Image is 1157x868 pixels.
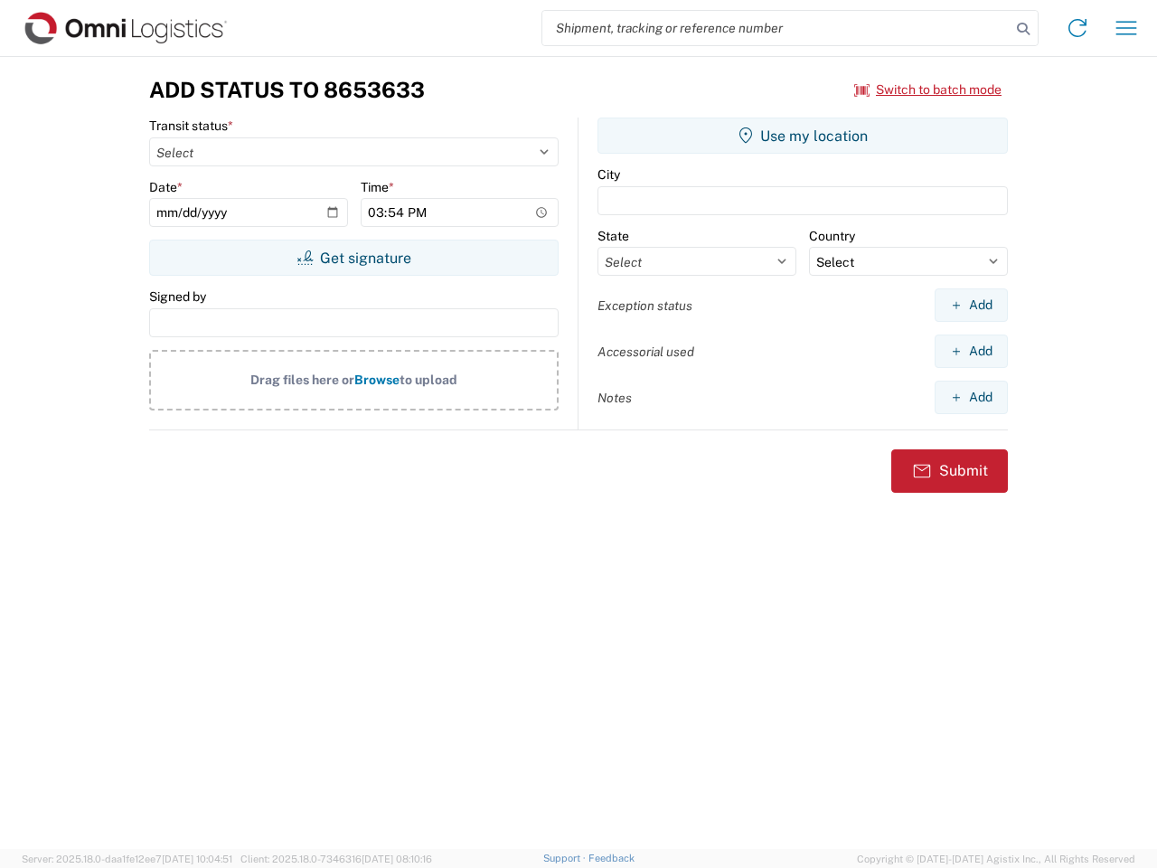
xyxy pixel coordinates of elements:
[361,179,394,195] label: Time
[809,228,855,244] label: Country
[597,297,692,314] label: Exception status
[400,373,457,387] span: to upload
[22,854,232,864] span: Server: 2025.18.0-daa1fe12ee7
[857,851,1135,867] span: Copyright © [DATE]-[DATE] Agistix Inc., All Rights Reserved
[597,228,629,244] label: State
[250,373,354,387] span: Drag files here or
[362,854,432,864] span: [DATE] 08:10:16
[162,854,232,864] span: [DATE] 10:04:51
[149,240,559,276] button: Get signature
[935,381,1008,414] button: Add
[597,118,1008,154] button: Use my location
[149,118,233,134] label: Transit status
[542,11,1011,45] input: Shipment, tracking or reference number
[854,75,1002,105] button: Switch to batch mode
[935,335,1008,368] button: Add
[149,288,206,305] label: Signed by
[597,166,620,183] label: City
[597,390,632,406] label: Notes
[149,77,425,103] h3: Add Status to 8653633
[588,853,635,863] a: Feedback
[935,288,1008,322] button: Add
[891,449,1008,493] button: Submit
[149,179,183,195] label: Date
[543,853,588,863] a: Support
[240,854,432,864] span: Client: 2025.18.0-7346316
[354,373,400,387] span: Browse
[597,344,694,360] label: Accessorial used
